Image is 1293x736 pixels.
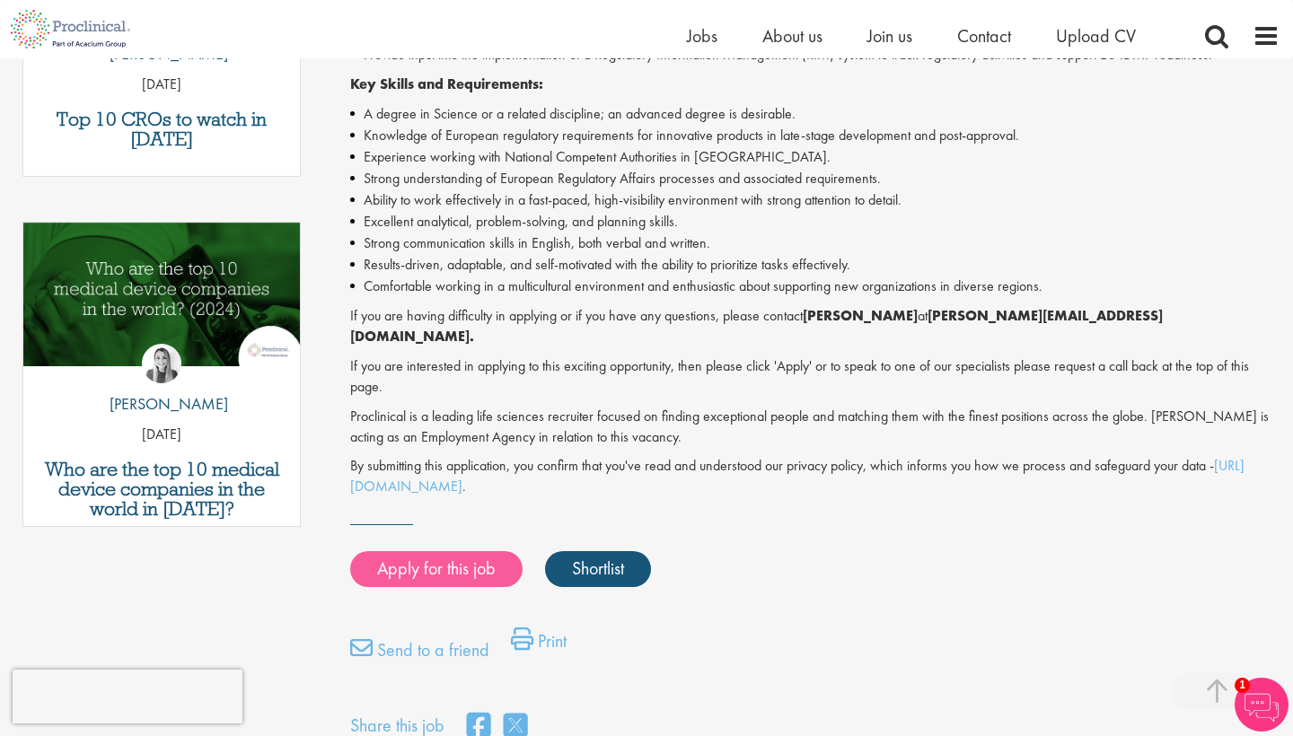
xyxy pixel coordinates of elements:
a: Print [511,627,567,663]
iframe: reCAPTCHA [13,670,242,723]
a: Jobs [687,24,717,48]
p: If you are interested in applying to this exciting opportunity, then please click 'Apply' or to s... [350,356,1280,398]
a: Shortlist [545,551,651,587]
a: Hannah Burke [PERSON_NAME] [96,344,228,425]
li: Strong understanding of European Regulatory Affairs processes and associated requirements. [350,168,1280,189]
a: Top 10 CROs to watch in [DATE] [32,110,291,149]
li: Comfortable working in a multicultural environment and enthusiastic about supporting new organiza... [350,276,1280,297]
a: Join us [867,24,912,48]
strong: Key Skills and Requirements: [350,74,543,93]
p: Proclinical is a leading life sciences recruiter focused on finding exceptional people and matchi... [350,407,1280,448]
li: Ability to work effectively in a fast-paced, high-visibility environment with strong attention to... [350,189,1280,211]
a: Send to a friend [350,636,489,672]
p: By submitting this application, you confirm that you've read and understood our privacy policy, w... [350,456,1280,497]
p: If you are having difficulty in applying or if you have any questions, please contact at [350,306,1280,347]
li: Results-driven, adaptable, and self-motivated with the ability to prioritize tasks effectively. [350,254,1280,276]
img: Chatbot [1235,678,1289,732]
img: Top 10 Medical Device Companies 2024 [23,223,300,366]
p: [PERSON_NAME] [96,392,228,416]
p: [DATE] [23,74,300,95]
a: Upload CV [1056,24,1136,48]
li: Excellent analytical, problem-solving, and planning skills. [350,211,1280,232]
a: Apply for this job [350,551,523,587]
a: About us [762,24,822,48]
a: [URL][DOMAIN_NAME] [350,456,1245,495]
span: 1 [1235,678,1250,693]
li: A degree in Science or a related discipline; an advanced degree is desirable. [350,103,1280,125]
li: Knowledge of European regulatory requirements for innovative products in late-stage development a... [350,125,1280,146]
strong: [PERSON_NAME] [803,306,918,325]
a: Who are the top 10 medical device companies in the world in [DATE]? [32,460,291,519]
p: [DATE] [23,425,300,445]
li: Strong communication skills in English, both verbal and written. [350,232,1280,254]
a: Link to a post [23,223,300,381]
strong: [PERSON_NAME][EMAIL_ADDRESS][DOMAIN_NAME]. [350,306,1163,346]
li: Experience working with National Competent Authorities in [GEOGRAPHIC_DATA]. [350,146,1280,168]
a: Contact [957,24,1011,48]
img: Hannah Burke [142,344,181,383]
